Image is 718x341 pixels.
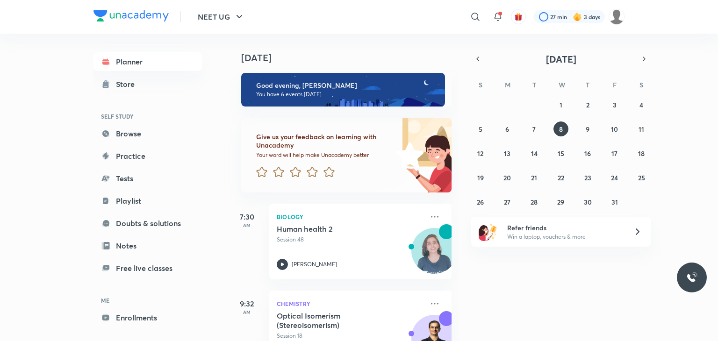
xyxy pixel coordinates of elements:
a: Browse [93,124,202,143]
abbr: October 21, 2025 [531,173,537,182]
button: October 26, 2025 [473,194,488,209]
p: Session 48 [277,235,424,244]
img: evening [241,73,445,107]
p: Session 18 [277,332,424,340]
abbr: Sunday [479,80,482,89]
button: October 27, 2025 [500,194,515,209]
abbr: October 6, 2025 [505,125,509,134]
a: Playlist [93,192,202,210]
button: October 9, 2025 [580,121,595,136]
abbr: October 23, 2025 [584,173,591,182]
a: Practice [93,147,202,165]
abbr: October 12, 2025 [477,149,483,158]
a: Company Logo [93,10,169,24]
button: October 6, 2025 [500,121,515,136]
button: October 12, 2025 [473,146,488,161]
abbr: Saturday [639,80,643,89]
h5: 9:32 [228,298,266,309]
abbr: October 3, 2025 [613,100,617,109]
abbr: Tuesday [532,80,536,89]
button: October 4, 2025 [634,97,649,112]
p: You have 6 events [DATE] [256,91,437,98]
h6: Refer friends [507,223,622,233]
abbr: October 31, 2025 [611,198,618,206]
h4: [DATE] [241,52,461,64]
abbr: October 18, 2025 [638,149,645,158]
button: [DATE] [484,52,638,65]
button: October 22, 2025 [553,170,568,185]
button: October 15, 2025 [553,146,568,161]
abbr: October 22, 2025 [558,173,564,182]
p: Chemistry [277,298,424,309]
abbr: October 27, 2025 [504,198,510,206]
abbr: October 28, 2025 [531,198,538,206]
abbr: October 17, 2025 [611,149,617,158]
h6: Give us your feedback on learning with Unacademy [256,133,393,149]
button: October 18, 2025 [634,146,649,161]
button: October 16, 2025 [580,146,595,161]
abbr: October 9, 2025 [586,125,589,134]
button: October 20, 2025 [500,170,515,185]
h6: Good evening, [PERSON_NAME] [256,81,437,90]
button: October 8, 2025 [553,121,568,136]
img: referral [479,222,497,241]
abbr: October 26, 2025 [477,198,484,206]
button: October 23, 2025 [580,170,595,185]
button: October 24, 2025 [607,170,622,185]
abbr: Thursday [586,80,589,89]
button: October 7, 2025 [527,121,542,136]
a: Free live classes [93,259,202,277]
button: October 5, 2025 [473,121,488,136]
abbr: October 15, 2025 [558,149,564,158]
abbr: Monday [505,80,510,89]
a: Doubts & solutions [93,214,202,233]
img: Company Logo [93,10,169,21]
a: Store [93,75,202,93]
img: avatar [514,13,523,21]
abbr: October 29, 2025 [557,198,564,206]
h6: SELF STUDY [93,108,202,124]
button: October 13, 2025 [500,146,515,161]
h5: Optical Isomerism (Stereoisomerism) [277,311,393,330]
abbr: October 10, 2025 [611,125,618,134]
abbr: October 25, 2025 [638,173,645,182]
abbr: October 14, 2025 [531,149,538,158]
a: Notes [93,236,202,255]
button: NEET UG [192,7,251,26]
a: Enrollments [93,308,202,327]
img: Tanya Kumari [609,9,625,25]
p: Your word will help make Unacademy better [256,151,393,159]
button: avatar [511,9,526,24]
p: Biology [277,211,424,222]
button: October 19, 2025 [473,170,488,185]
p: [PERSON_NAME] [292,260,337,269]
abbr: October 8, 2025 [559,125,563,134]
img: ttu [686,272,697,283]
h5: Human health 2 [277,224,393,234]
abbr: October 7, 2025 [532,125,536,134]
abbr: October 19, 2025 [477,173,484,182]
a: Tests [93,169,202,188]
abbr: October 20, 2025 [503,173,511,182]
button: October 3, 2025 [607,97,622,112]
button: October 2, 2025 [580,97,595,112]
abbr: Wednesday [559,80,565,89]
p: Win a laptop, vouchers & more [507,233,622,241]
p: AM [228,222,266,228]
button: October 31, 2025 [607,194,622,209]
abbr: October 11, 2025 [639,125,644,134]
img: feedback_image [364,118,452,192]
span: [DATE] [546,53,576,65]
h6: ME [93,292,202,308]
button: October 10, 2025 [607,121,622,136]
button: October 29, 2025 [553,194,568,209]
abbr: October 24, 2025 [611,173,618,182]
abbr: October 5, 2025 [479,125,482,134]
abbr: October 30, 2025 [584,198,592,206]
abbr: October 4, 2025 [639,100,643,109]
abbr: October 1, 2025 [560,100,562,109]
button: October 14, 2025 [527,146,542,161]
button: October 17, 2025 [607,146,622,161]
div: Store [116,78,140,90]
img: Avatar [412,233,457,278]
